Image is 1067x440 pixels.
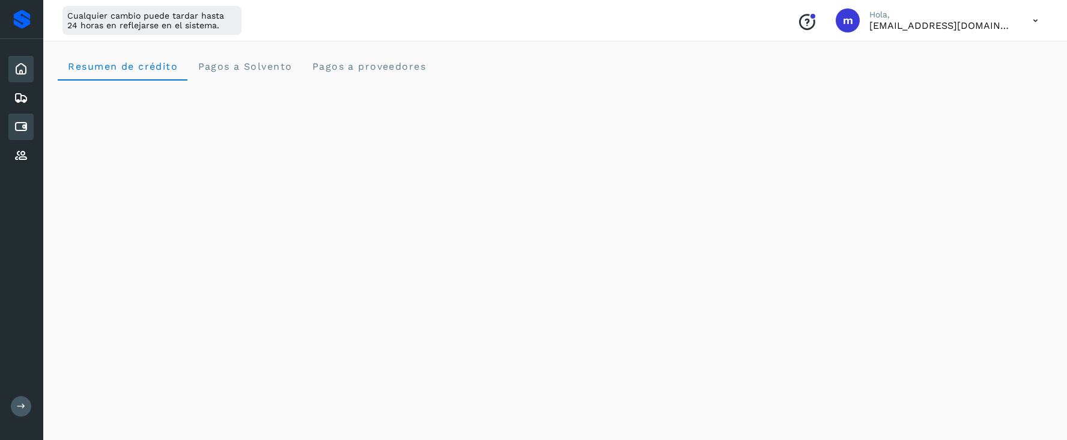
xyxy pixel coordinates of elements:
div: Embarques [8,85,34,111]
div: Cuentas por pagar [8,114,34,140]
span: Resumen de crédito [67,61,178,72]
div: Cualquier cambio puede tardar hasta 24 horas en reflejarse en el sistema. [62,6,242,35]
div: Proveedores [8,142,34,169]
p: Hola, [869,10,1014,20]
span: Pagos a Solvento [197,61,292,72]
span: Pagos a proveedores [311,61,426,72]
div: Inicio [8,56,34,82]
p: macosta@avetransportes.com [869,20,1014,31]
